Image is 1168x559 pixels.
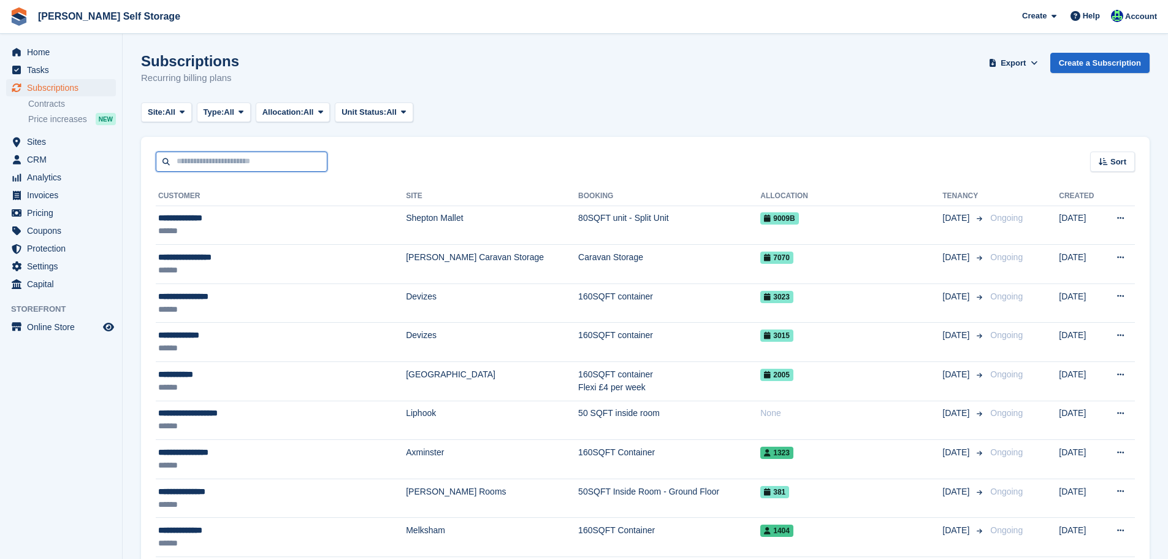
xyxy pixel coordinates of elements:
[6,169,116,186] a: menu
[990,525,1023,535] span: Ongoing
[406,518,578,557] td: Melksham
[27,151,101,168] span: CRM
[406,206,578,245] td: Shepton Mallet
[760,187,942,206] th: Allocation
[990,487,1023,496] span: Ongoing
[28,98,116,110] a: Contracts
[987,53,1040,73] button: Export
[1059,206,1102,245] td: [DATE]
[141,102,192,123] button: Site: All
[27,318,101,336] span: Online Store
[1125,10,1157,23] span: Account
[760,447,793,459] span: 1323
[27,61,101,79] span: Tasks
[6,133,116,150] a: menu
[406,323,578,362] td: Devizes
[27,187,101,204] span: Invoices
[1059,283,1102,323] td: [DATE]
[942,485,972,498] span: [DATE]
[1059,323,1102,362] td: [DATE]
[406,362,578,401] td: [GEOGRAPHIC_DATA]
[27,258,101,275] span: Settings
[1050,53,1150,73] a: Create a Subscription
[6,222,116,239] a: menu
[6,318,116,336] a: menu
[156,187,406,206] th: Customer
[6,151,116,168] a: menu
[760,252,793,264] span: 7070
[1022,10,1047,22] span: Create
[990,408,1023,418] span: Ongoing
[942,329,972,342] span: [DATE]
[942,290,972,303] span: [DATE]
[578,206,760,245] td: 80SQFT unit - Split Unit
[27,204,101,222] span: Pricing
[406,245,578,284] td: [PERSON_NAME] Caravan Storage
[990,213,1023,223] span: Ongoing
[760,486,789,498] span: 381
[990,447,1023,457] span: Ongoing
[262,106,303,118] span: Allocation:
[760,291,793,303] span: 3023
[578,245,760,284] td: Caravan Storage
[990,330,1023,340] span: Ongoing
[27,222,101,239] span: Coupons
[27,44,101,61] span: Home
[406,187,578,206] th: Site
[1059,245,1102,284] td: [DATE]
[1059,187,1102,206] th: Created
[28,114,87,125] span: Price increases
[33,6,185,26] a: [PERSON_NAME] Self Storage
[6,240,116,257] a: menu
[1059,362,1102,401] td: [DATE]
[204,106,224,118] span: Type:
[6,258,116,275] a: menu
[6,44,116,61] a: menu
[406,401,578,440] td: Liphook
[141,53,239,69] h1: Subscriptions
[6,276,116,293] a: menu
[27,240,101,257] span: Protection
[942,368,972,381] span: [DATE]
[101,320,116,334] a: Preview store
[27,133,101,150] span: Sites
[11,303,122,315] span: Storefront
[386,106,397,118] span: All
[1083,10,1100,22] span: Help
[141,71,239,85] p: Recurring billing plans
[760,525,793,537] span: 1404
[148,106,165,118] span: Site:
[578,518,760,557] td: 160SQFT Container
[406,479,578,518] td: [PERSON_NAME] Rooms
[1110,156,1126,168] span: Sort
[6,204,116,222] a: menu
[942,446,972,459] span: [DATE]
[6,187,116,204] a: menu
[990,252,1023,262] span: Ongoing
[335,102,413,123] button: Unit Status: All
[27,276,101,293] span: Capital
[760,369,793,381] span: 2005
[1059,479,1102,518] td: [DATE]
[1111,10,1123,22] img: Jenna Kennedy
[1001,57,1026,69] span: Export
[578,187,760,206] th: Booking
[1059,401,1102,440] td: [DATE]
[303,106,314,118] span: All
[28,112,116,126] a: Price increases NEW
[942,251,972,264] span: [DATE]
[6,79,116,96] a: menu
[760,330,793,342] span: 3015
[96,113,116,125] div: NEW
[27,79,101,96] span: Subscriptions
[342,106,386,118] span: Unit Status:
[27,169,101,186] span: Analytics
[578,440,760,479] td: 160SQFT Container
[578,283,760,323] td: 160SQFT container
[1059,440,1102,479] td: [DATE]
[256,102,330,123] button: Allocation: All
[942,212,972,225] span: [DATE]
[165,106,175,118] span: All
[942,187,985,206] th: Tenancy
[578,479,760,518] td: 50SQFT Inside Room - Ground Floor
